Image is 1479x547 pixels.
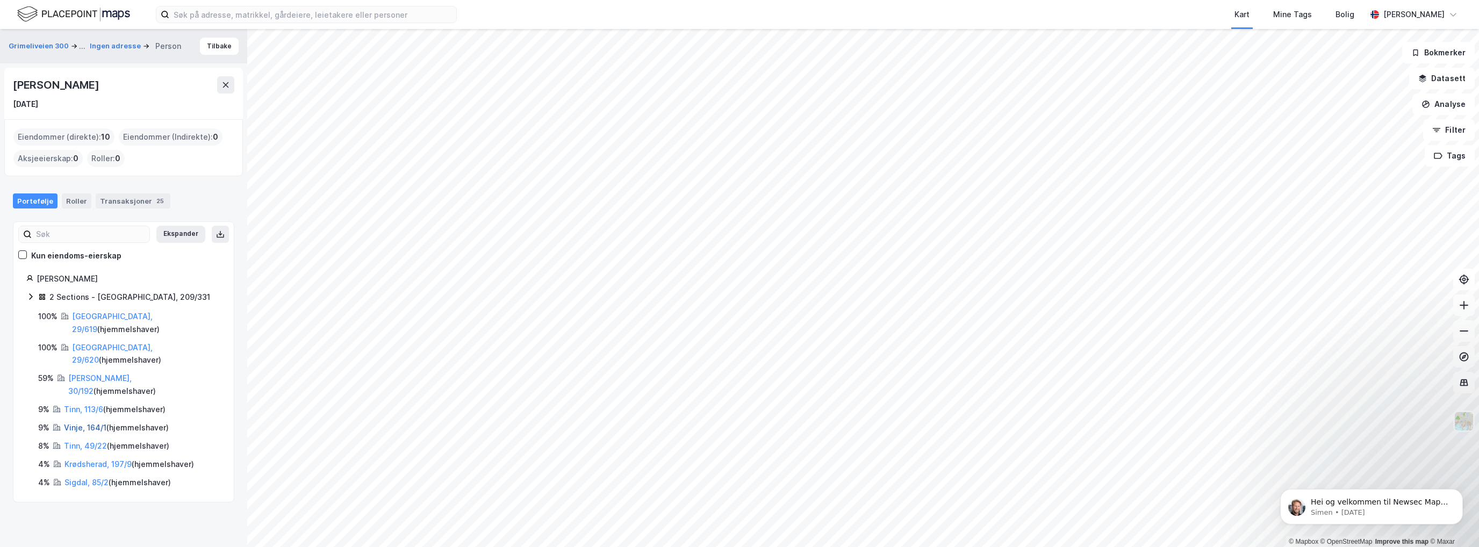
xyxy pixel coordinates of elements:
[38,458,50,471] div: 4%
[1375,538,1428,545] a: Improve this map
[62,193,91,208] div: Roller
[64,423,106,432] a: Vinje, 164/1
[17,5,130,24] img: logo.f888ab2527a4732fd821a326f86c7f29.svg
[1336,8,1354,21] div: Bolig
[73,152,78,165] span: 0
[64,405,103,414] a: Tinn, 113/6
[200,38,239,55] button: Tilbake
[13,150,83,167] div: Aksjeeierskap :
[115,152,120,165] span: 0
[1454,411,1474,431] img: Z
[72,343,153,365] a: [GEOGRAPHIC_DATA], 29/620
[9,40,71,53] button: Grimeliveien 300
[154,196,166,206] div: 25
[1264,466,1479,542] iframe: Intercom notifications message
[64,458,194,471] div: ( hjemmelshaver )
[38,421,49,434] div: 9%
[155,40,181,53] div: Person
[72,310,221,336] div: ( hjemmelshaver )
[101,131,110,143] span: 10
[169,6,456,23] input: Søk på adresse, matrikkel, gårdeiere, leietakere eller personer
[1412,93,1475,115] button: Analyse
[64,476,171,489] div: ( hjemmelshaver )
[1423,119,1475,141] button: Filter
[87,150,125,167] div: Roller :
[1425,145,1475,167] button: Tags
[64,459,132,469] a: Krødsherad, 197/9
[13,128,114,146] div: Eiendommer (direkte) :
[64,421,169,434] div: ( hjemmelshaver )
[38,476,50,489] div: 4%
[38,341,58,354] div: 100%
[31,249,121,262] div: Kun eiendoms-eierskap
[49,291,210,304] div: 2 Sections - [GEOGRAPHIC_DATA], 209/331
[13,76,101,93] div: [PERSON_NAME]
[38,440,49,452] div: 8%
[38,310,58,323] div: 100%
[68,372,221,398] div: ( hjemmelshaver )
[213,131,218,143] span: 0
[156,226,205,243] button: Ekspander
[79,40,85,53] div: ...
[13,193,58,208] div: Portefølje
[64,441,107,450] a: Tinn, 49/22
[72,312,153,334] a: [GEOGRAPHIC_DATA], 29/619
[90,41,143,52] button: Ingen adresse
[37,272,221,285] div: [PERSON_NAME]
[96,193,170,208] div: Transaksjoner
[1234,8,1250,21] div: Kart
[1383,8,1445,21] div: [PERSON_NAME]
[13,98,38,111] div: [DATE]
[1289,538,1318,545] a: Mapbox
[68,373,132,395] a: [PERSON_NAME], 30/192
[64,403,166,416] div: ( hjemmelshaver )
[64,440,169,452] div: ( hjemmelshaver )
[72,341,221,367] div: ( hjemmelshaver )
[38,372,54,385] div: 59%
[1402,42,1475,63] button: Bokmerker
[38,403,49,416] div: 9%
[32,226,149,242] input: Søk
[1273,8,1312,21] div: Mine Tags
[119,128,222,146] div: Eiendommer (Indirekte) :
[1409,68,1475,89] button: Datasett
[64,478,109,487] a: Sigdal, 85/2
[1320,538,1373,545] a: OpenStreetMap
